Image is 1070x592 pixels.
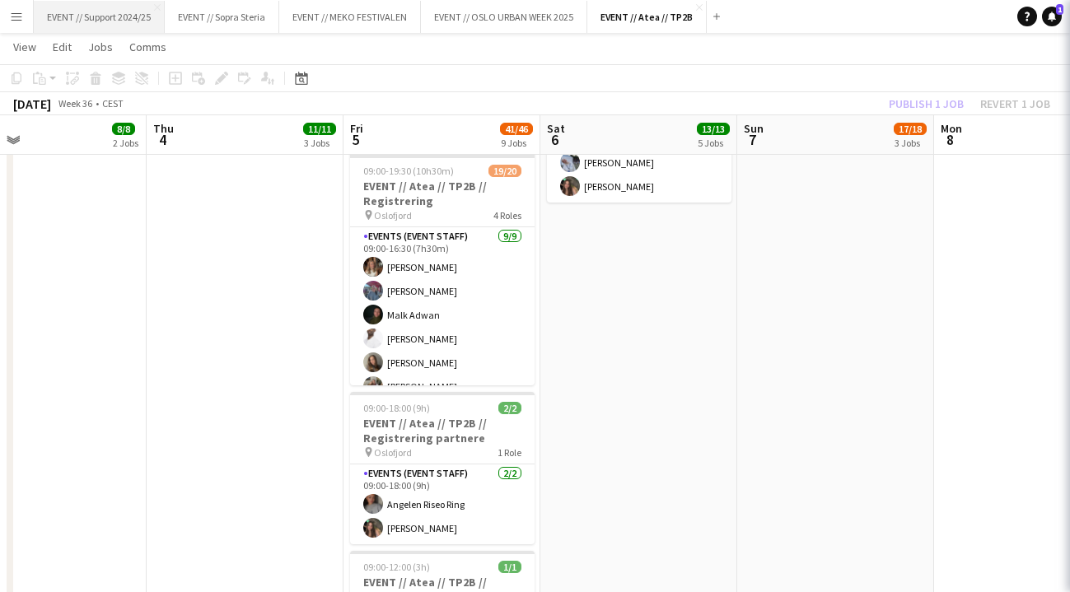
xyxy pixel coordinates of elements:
[112,123,135,135] span: 8/8
[363,561,430,573] span: 09:00-12:00 (3h)
[741,130,764,149] span: 7
[493,209,521,221] span: 4 Roles
[303,123,336,135] span: 11/11
[7,36,43,58] a: View
[498,446,521,459] span: 1 Role
[363,402,430,414] span: 09:00-18:00 (9h)
[547,121,565,136] span: Sat
[53,40,72,54] span: Edit
[421,1,587,33] button: EVENT // OSLO URBAN WEEK 2025
[46,36,78,58] a: Edit
[348,130,363,149] span: 5
[895,137,926,149] div: 3 Jobs
[13,40,36,54] span: View
[1056,4,1063,15] span: 1
[153,121,174,136] span: Thu
[102,97,124,110] div: CEST
[350,142,535,385] app-job-card: Updated09:00-19:30 (10h30m)19/20EVENT // Atea // TP2B // Registrering Oslofjord4 RolesEvents (Eve...
[34,1,165,33] button: EVENT // Support 2024/25
[498,561,521,573] span: 1/1
[894,123,927,135] span: 17/18
[500,123,533,135] span: 41/46
[363,165,454,177] span: 09:00-19:30 (10h30m)
[350,179,535,208] h3: EVENT // Atea // TP2B // Registrering
[279,1,421,33] button: EVENT // MEKO FESTIVALEN
[350,416,535,445] h3: EVENT // Atea // TP2B // Registrering partnere
[13,96,51,112] div: [DATE]
[165,1,279,33] button: EVENT // Sopra Steria
[1042,7,1062,26] a: 1
[123,36,173,58] a: Comms
[488,165,521,177] span: 19/20
[350,227,535,474] app-card-role: Events (Event Staff)9/909:00-16:30 (7h30m)[PERSON_NAME][PERSON_NAME]Malk Adwan[PERSON_NAME][PERSO...
[374,446,412,459] span: Oslofjord
[129,40,166,54] span: Comms
[498,402,521,414] span: 2/2
[304,137,335,149] div: 3 Jobs
[374,209,412,221] span: Oslofjord
[698,137,729,149] div: 5 Jobs
[501,137,532,149] div: 9 Jobs
[587,1,707,33] button: EVENT // Atea // TP2B
[88,40,113,54] span: Jobs
[350,392,535,544] app-job-card: 09:00-18:00 (9h)2/2EVENT // Atea // TP2B // Registrering partnere Oslofjord1 RoleEvents (Event St...
[697,123,730,135] span: 13/13
[544,130,565,149] span: 6
[82,36,119,58] a: Jobs
[151,130,174,149] span: 4
[744,121,764,136] span: Sun
[350,464,535,544] app-card-role: Events (Event Staff)2/209:00-18:00 (9h)Angelen Riseo Ring[PERSON_NAME]
[350,121,363,136] span: Fri
[938,130,962,149] span: 8
[941,121,962,136] span: Mon
[54,97,96,110] span: Week 36
[113,137,138,149] div: 2 Jobs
